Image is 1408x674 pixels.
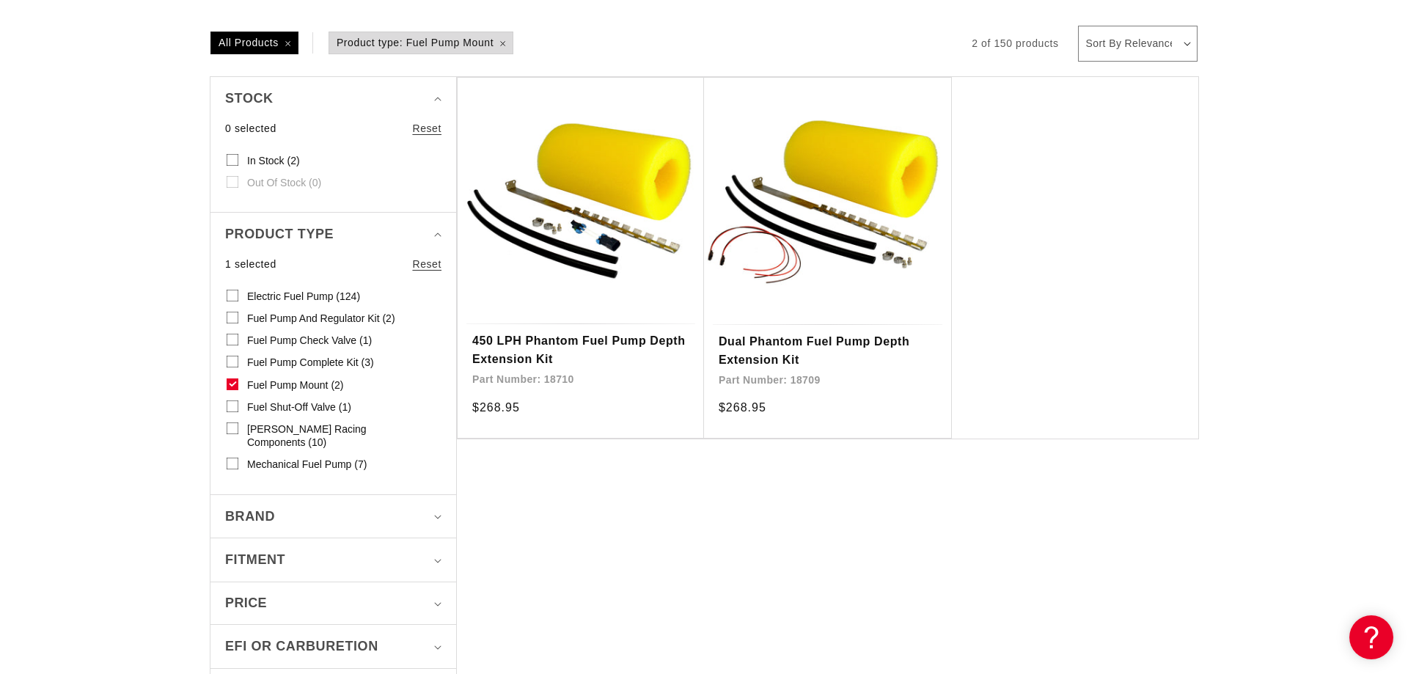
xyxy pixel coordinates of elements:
summary: Stock (0 selected) [225,77,441,120]
a: All Products [210,32,328,54]
span: In stock (2) [247,154,300,167]
span: Fuel Pump Check Valve (1) [247,334,372,347]
span: Fitment [225,549,285,571]
span: Product type: Fuel Pump Mount [329,32,513,54]
a: 450 LPH Phantom Fuel Pump Depth Extension Kit [472,331,689,369]
span: Out of stock (0) [247,176,321,189]
a: Dual Phantom Fuel Pump Depth Extension Kit [719,332,936,370]
summary: Brand (0 selected) [225,495,441,538]
span: Price [225,593,267,613]
a: Reset [412,256,441,272]
span: 1 selected [225,256,276,272]
span: Stock [225,88,274,109]
a: Product type: Fuel Pump Mount [328,32,514,54]
span: 0 selected [225,120,276,136]
span: 2 of 150 products [972,37,1058,49]
span: Mechanical Fuel Pump (7) [247,458,367,471]
span: Fuel Pump Complete Kit (3) [247,356,374,369]
summary: EFI or Carburetion (0 selected) [225,625,441,668]
span: EFI or Carburetion [225,636,378,657]
span: Product type [225,224,334,245]
summary: Product type (1 selected) [225,213,441,256]
span: [PERSON_NAME] Racing Components (10) [247,422,417,449]
summary: Price [225,582,441,624]
span: Fuel Pump and Regulator Kit (2) [247,312,395,325]
summary: Fitment (0 selected) [225,538,441,582]
span: All Products [211,32,298,54]
span: Electric Fuel Pump (124) [247,290,360,303]
span: Fuel Pump Mount (2) [247,378,344,392]
span: Brand [225,506,275,527]
a: Reset [412,120,441,136]
span: Fuel Shut-Off Valve (1) [247,400,351,414]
